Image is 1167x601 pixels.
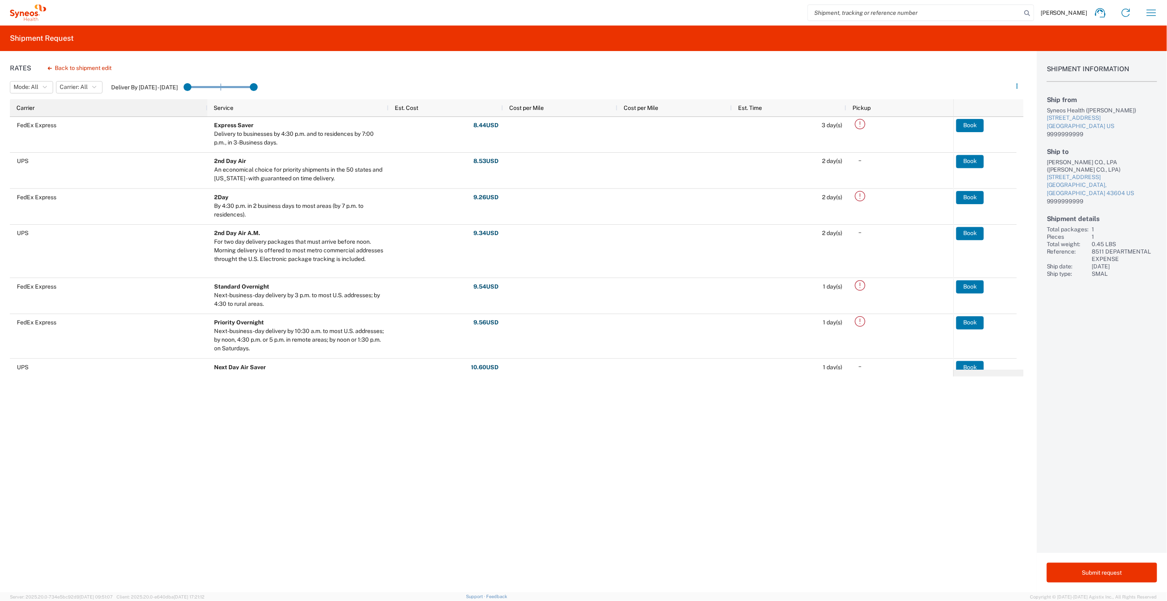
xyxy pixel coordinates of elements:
button: Book [956,361,984,374]
span: Client: 2025.20.0-e640dba [116,594,205,599]
strong: 10.60 USD [471,363,499,371]
b: Next Day Air Saver [214,364,266,370]
button: Book [956,227,984,240]
button: Back to shipment edit [41,61,118,75]
h2: Shipment details [1047,215,1157,223]
button: 9.34USD [473,227,499,240]
span: [DATE] 09:51:07 [79,594,113,599]
span: Mode: All [14,83,38,91]
button: 9.56USD [473,316,499,329]
div: For two day delivery packages that must arrive before noon. Morning delivery is offered to most m... [214,238,385,263]
b: 2Day [214,194,229,200]
h1: Shipment Information [1047,65,1157,82]
span: UPS [17,158,28,164]
strong: 9.56 USD [474,319,499,326]
button: Book [956,191,984,204]
button: Mode: All [10,81,53,93]
strong: 8.53 USD [474,157,499,165]
button: Book [956,155,984,168]
span: Server: 2025.20.0-734e5bc92d9 [10,594,113,599]
div: An economical choice for priority shipments in the 50 states and Puerto Rico - with guaranteed on... [214,165,385,183]
input: Shipment, tracking or reference number [808,5,1021,21]
div: 1 [1092,233,1157,240]
div: Syneos Health ([PERSON_NAME]) [1047,107,1157,114]
button: Book [956,119,984,132]
div: Reference: [1047,248,1089,263]
a: Support [466,594,487,599]
span: 2 day(s) [822,194,843,200]
span: Cost per Mile [624,105,659,111]
span: 1 day(s) [823,364,843,370]
div: [PERSON_NAME] CO., LPA ([PERSON_NAME] CO., LPA) [1047,158,1157,173]
div: [STREET_ADDRESS] [1047,173,1157,182]
b: Express Saver [214,122,254,128]
span: Service [214,105,234,111]
strong: 9.54 USD [474,283,499,291]
span: FedEx Express [17,194,56,200]
button: 8.53USD [473,155,499,168]
span: Est. Time [738,105,762,111]
div: Pieces [1047,233,1089,240]
div: 0.45 LBS [1092,240,1157,248]
strong: 9.26 USD [474,193,499,201]
span: Carrier [16,105,35,111]
b: 2nd Day Air [214,158,247,164]
button: Carrier: All [56,81,102,93]
span: Est. Cost [395,105,419,111]
span: 2 day(s) [822,230,843,236]
div: 9999999999 [1047,130,1157,138]
span: [DATE] 17:21:12 [174,594,205,599]
h2: Ship to [1047,148,1157,156]
span: 2 day(s) [822,158,843,164]
div: Total packages: [1047,226,1089,233]
div: [STREET_ADDRESS] [1047,114,1157,122]
div: Ship date: [1047,263,1089,270]
div: By 4:30 p.m. in 2 business days to most areas (by 7 p.m. to residences). [214,202,385,219]
button: Book [956,280,984,293]
div: 9999999999 [1047,198,1157,205]
div: [DATE] [1092,263,1157,270]
span: 1 day(s) [823,319,843,326]
strong: 9.34 USD [474,229,499,237]
div: Total weight: [1047,240,1089,248]
h2: Ship from [1047,96,1157,104]
span: Cost per Mile [510,105,544,111]
div: 8511 DEPARTMENTAL EXPENSE [1092,248,1157,263]
a: [STREET_ADDRESS][GEOGRAPHIC_DATA], [GEOGRAPHIC_DATA] 43604 US [1047,173,1157,198]
span: FedEx Express [17,122,56,128]
h2: Shipment Request [10,33,74,43]
strong: 8.44 USD [474,121,499,129]
b: 2nd Day Air A.M. [214,230,261,236]
label: Deliver By [DATE] - [DATE] [111,84,178,91]
span: Copyright © [DATE]-[DATE] Agistix Inc., All Rights Reserved [1030,593,1157,601]
div: 1 [1092,226,1157,233]
div: [GEOGRAPHIC_DATA], [GEOGRAPHIC_DATA] 43604 US [1047,181,1157,197]
a: [STREET_ADDRESS][GEOGRAPHIC_DATA] US [1047,114,1157,130]
span: Carrier: All [60,83,88,91]
div: Delivery to businesses by 4:30 p.m. and to residences by 7:00 p.m., in 3-Business days. [214,130,385,147]
span: Pickup [853,105,871,111]
div: [GEOGRAPHIC_DATA] US [1047,122,1157,130]
span: 3 day(s) [822,122,843,128]
h1: Rates [10,64,31,72]
span: FedEx Express [17,319,56,326]
div: SMAL [1092,270,1157,277]
button: 9.26USD [473,191,499,204]
span: FedEx Express [17,283,56,290]
button: 8.44USD [473,119,499,132]
span: UPS [17,364,28,370]
span: UPS [17,230,28,236]
button: 9.54USD [473,280,499,293]
b: Standard Overnight [214,283,270,290]
div: Next-business-day delivery by 10:30 a.m. to most U.S. addresses; by noon, 4:30 p.m. or 5 p.m. in ... [214,327,385,353]
span: [PERSON_NAME] [1041,9,1088,16]
span: 1 day(s) [823,283,843,290]
button: 10.60USD [471,361,499,374]
a: Feedback [487,594,508,599]
button: Book [956,316,984,329]
div: Ship type: [1047,270,1089,277]
b: Priority Overnight [214,319,264,326]
button: Submit request [1047,563,1157,582]
div: Next-business-day delivery by 3 p.m. to most U.S. addresses; by 4:30 to rural areas. [214,291,385,308]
